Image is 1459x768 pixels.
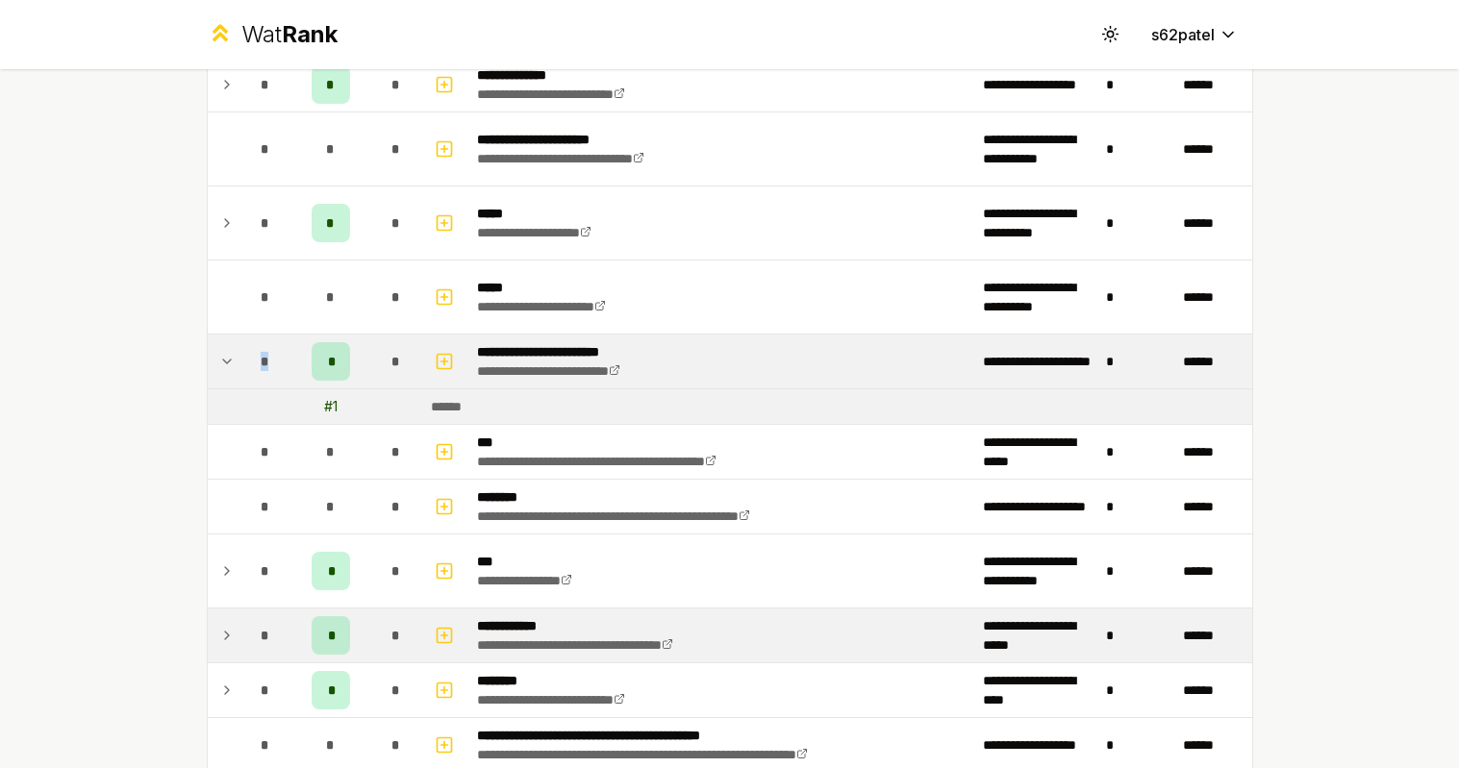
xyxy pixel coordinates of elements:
[282,20,338,48] span: Rank
[1136,17,1253,52] button: s62patel
[241,19,338,50] div: Wat
[207,19,339,50] a: WatRank
[1151,23,1215,46] span: s62patel
[324,397,338,416] div: # 1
